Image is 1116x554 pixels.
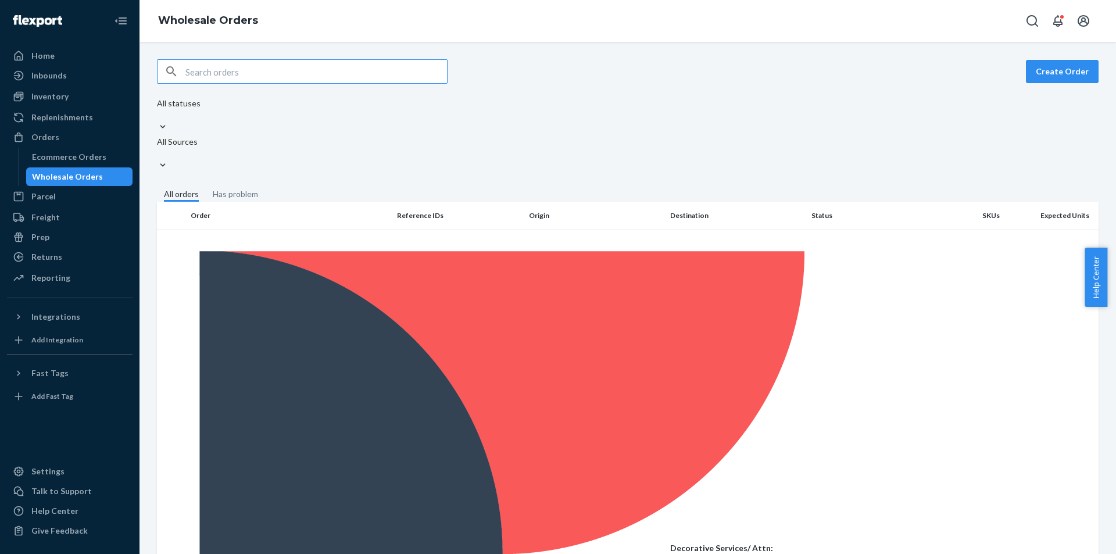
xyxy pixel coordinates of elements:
[31,367,69,379] div: Fast Tags
[31,91,69,102] div: Inventory
[7,521,133,540] button: Give Feedback
[7,387,133,406] a: Add Fast Tag
[1026,60,1099,83] button: Create Order
[31,525,88,537] div: Give Feedback
[31,231,49,243] div: Prep
[213,188,258,200] div: Has problem
[31,466,65,477] div: Settings
[7,228,133,246] a: Prep
[7,208,133,227] a: Freight
[7,47,133,65] a: Home
[1085,248,1107,307] button: Help Center
[31,70,67,81] div: Inbounds
[31,311,80,323] div: Integrations
[31,212,60,223] div: Freight
[157,98,201,109] div: All statuses
[7,331,133,349] a: Add Integration
[1046,9,1069,33] button: Open notifications
[31,485,92,497] div: Talk to Support
[32,171,103,183] div: Wholesale Orders
[186,202,392,230] th: Order
[31,391,73,401] div: Add Fast Tag
[7,128,133,146] a: Orders
[164,188,199,202] div: All orders
[31,335,83,345] div: Add Integration
[158,14,258,27] a: Wholesale Orders
[1004,202,1099,230] th: Expected Units
[149,4,267,38] ol: breadcrumbs
[31,112,93,123] div: Replenishments
[31,272,70,284] div: Reporting
[31,505,78,517] div: Help Center
[32,151,106,163] div: Ecommerce Orders
[26,167,133,186] a: Wholesale Orders
[1072,9,1095,33] button: Open account menu
[7,502,133,520] a: Help Center
[7,248,133,266] a: Returns
[109,9,133,33] button: Close Navigation
[7,269,133,287] a: Reporting
[13,15,62,27] img: Flexport logo
[31,50,55,62] div: Home
[185,60,447,83] input: Search orders
[807,202,939,230] th: Status
[157,136,198,148] div: All Sources
[524,202,666,230] th: Origin
[7,187,133,206] a: Parcel
[26,148,133,166] a: Ecommerce Orders
[157,148,158,159] input: All Sources
[666,202,807,230] th: Destination
[7,462,133,481] a: Settings
[31,191,56,202] div: Parcel
[939,202,1004,230] th: SKUs
[7,66,133,85] a: Inbounds
[1021,9,1044,33] button: Open Search Box
[7,482,133,501] a: Talk to Support
[7,364,133,383] button: Fast Tags
[7,108,133,127] a: Replenishments
[157,109,158,121] input: All statuses
[7,87,133,106] a: Inventory
[392,202,524,230] th: Reference IDs
[31,131,59,143] div: Orders
[31,251,62,263] div: Returns
[7,308,133,326] button: Integrations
